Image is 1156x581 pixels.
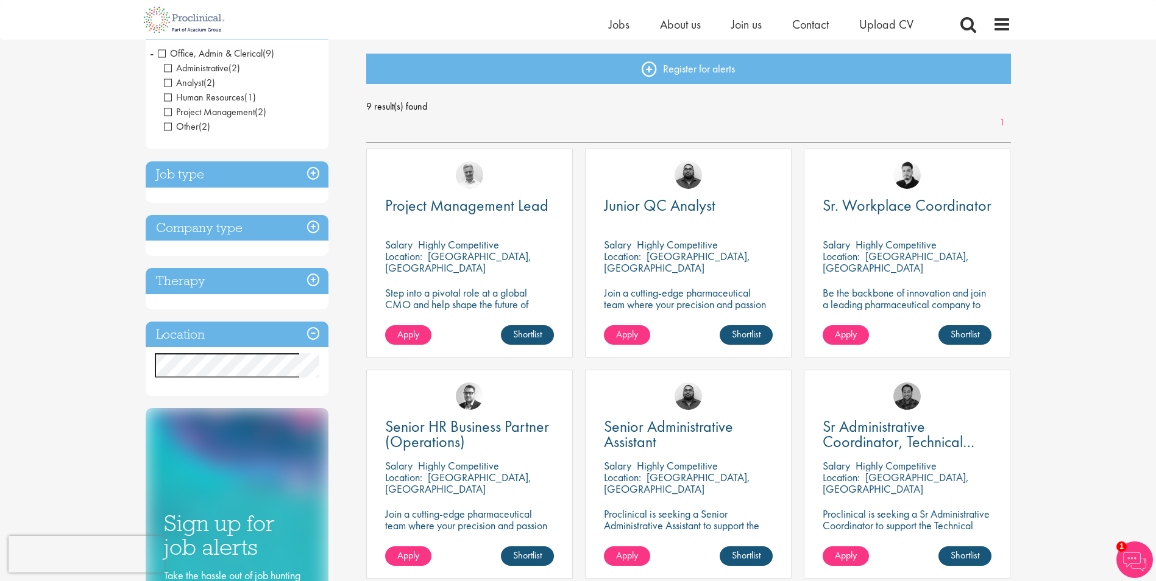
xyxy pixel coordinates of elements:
[604,459,631,473] span: Salary
[146,268,328,294] h3: Therapy
[823,416,974,467] span: Sr Administrative Coordinator, Technical Operations
[204,76,215,89] span: (2)
[385,470,422,484] span: Location:
[938,325,991,345] a: Shortlist
[164,76,215,89] span: Analyst
[893,161,921,189] img: Anderson Maldonado
[385,508,554,554] p: Join a cutting-edge pharmaceutical team where your precision and passion for quality will help sh...
[164,512,310,558] h3: Sign up for job alerts
[604,249,641,263] span: Location:
[164,120,210,133] span: Other
[835,328,857,340] span: Apply
[385,238,413,252] span: Salary
[385,287,554,322] p: Step into a pivotal role at a global CMO and help shape the future of healthcare manufacturing.
[164,105,255,118] span: Project Management
[604,238,631,252] span: Salary
[366,54,1011,84] a: Register for alerts
[146,322,328,348] h3: Location
[823,249,860,263] span: Location:
[823,195,991,216] span: Sr. Workplace Coordinator
[835,549,857,562] span: Apply
[856,238,937,252] p: Highly Competitive
[385,198,554,213] a: Project Management Lead
[397,549,419,562] span: Apply
[675,382,702,410] a: Ashley Bennett
[823,419,991,449] a: Sr Administrative Coordinator, Technical Operations
[993,116,1011,130] a: 1
[720,546,773,566] a: Shortlist
[604,198,773,213] a: Junior QC Analyst
[1116,541,1127,552] span: 1
[146,215,328,241] h3: Company type
[792,16,829,32] a: Contact
[720,325,773,345] a: Shortlist
[823,470,860,484] span: Location:
[158,47,274,60] span: Office, Admin & Clerical
[938,546,991,566] a: Shortlist
[418,238,499,252] p: Highly Competitive
[893,382,921,410] a: Mike Raletz
[418,459,499,473] p: Highly Competitive
[823,508,991,566] p: Proclinical is seeking a Sr Administrative Coordinator to support the Technical Operations depart...
[856,459,937,473] p: Highly Competitive
[385,249,531,275] p: [GEOGRAPHIC_DATA], [GEOGRAPHIC_DATA]
[456,161,483,189] img: Joshua Bye
[164,105,266,118] span: Project Management
[255,105,266,118] span: (2)
[616,328,638,340] span: Apply
[385,470,531,496] p: [GEOGRAPHIC_DATA], [GEOGRAPHIC_DATA]
[164,76,204,89] span: Analyst
[660,16,701,32] span: About us
[164,120,199,133] span: Other
[9,536,165,572] iframe: reCAPTCHA
[823,459,850,473] span: Salary
[823,238,850,252] span: Salary
[609,16,629,32] a: Jobs
[637,238,718,252] p: Highly Competitive
[146,161,328,188] h3: Job type
[501,325,554,345] a: Shortlist
[823,249,969,275] p: [GEOGRAPHIC_DATA], [GEOGRAPHIC_DATA]
[604,546,650,566] a: Apply
[859,16,913,32] a: Upload CV
[604,470,641,484] span: Location:
[823,198,991,213] a: Sr. Workplace Coordinator
[604,195,715,216] span: Junior QC Analyst
[823,470,969,496] p: [GEOGRAPHIC_DATA], [GEOGRAPHIC_DATA]
[385,195,548,216] span: Project Management Lead
[637,459,718,473] p: Highly Competitive
[385,546,431,566] a: Apply
[385,249,422,263] span: Location:
[164,62,240,74] span: Administrative
[385,325,431,345] a: Apply
[456,382,483,410] img: Niklas Kaminski
[604,508,773,554] p: Proclinical is seeking a Senior Administrative Assistant to support the Clinical Development and ...
[397,328,419,340] span: Apply
[604,419,773,449] a: Senior Administrative Assistant
[604,287,773,333] p: Join a cutting-edge pharmaceutical team where your precision and passion for quality will help sh...
[229,62,240,74] span: (2)
[731,16,762,32] a: Join us
[385,416,549,452] span: Senior HR Business Partner (Operations)
[385,459,413,473] span: Salary
[604,470,750,496] p: [GEOGRAPHIC_DATA], [GEOGRAPHIC_DATA]
[164,91,244,104] span: Human Resources
[501,546,554,566] a: Shortlist
[675,161,702,189] img: Ashley Bennett
[823,287,991,333] p: Be the backbone of innovation and join a leading pharmaceutical company to help keep life-changin...
[244,91,256,104] span: (1)
[1116,541,1153,578] img: Chatbot
[263,47,274,60] span: (9)
[616,549,638,562] span: Apply
[604,249,750,275] p: [GEOGRAPHIC_DATA], [GEOGRAPHIC_DATA]
[164,91,256,104] span: Human Resources
[385,419,554,449] a: Senior HR Business Partner (Operations)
